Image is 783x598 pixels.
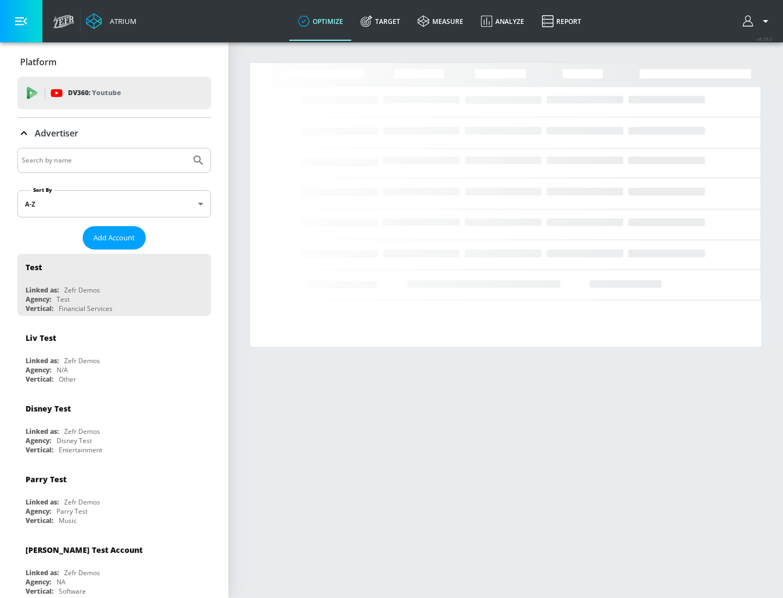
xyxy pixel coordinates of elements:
[26,427,59,436] div: Linked as:
[26,285,59,295] div: Linked as:
[26,445,53,454] div: Vertical:
[289,2,352,41] a: optimize
[22,153,187,167] input: Search by name
[26,587,53,596] div: Vertical:
[26,545,142,555] div: [PERSON_NAME] Test Account
[352,2,409,41] a: Target
[26,375,53,384] div: Vertical:
[17,47,211,77] div: Platform
[64,497,100,507] div: Zefr Demos
[26,356,59,365] div: Linked as:
[17,466,211,528] div: Parry TestLinked as:Zefr DemosAgency:Parry TestVertical:Music
[17,395,211,457] div: Disney TestLinked as:Zefr DemosAgency:Disney TestVertical:Entertainment
[26,365,51,375] div: Agency:
[17,325,211,387] div: Liv TestLinked as:Zefr DemosAgency:N/AVertical:Other
[57,436,92,445] div: Disney Test
[59,304,113,313] div: Financial Services
[26,333,56,343] div: Liv Test
[57,507,88,516] div: Parry Test
[757,36,772,42] span: v 4.28.0
[26,577,51,587] div: Agency:
[57,365,68,375] div: N/A
[26,403,71,414] div: Disney Test
[35,127,78,139] p: Advertiser
[17,118,211,148] div: Advertiser
[64,427,100,436] div: Zefr Demos
[17,190,211,217] div: A-Z
[26,568,59,577] div: Linked as:
[26,474,66,484] div: Parry Test
[92,87,121,98] p: Youtube
[59,516,77,525] div: Music
[105,16,136,26] div: Atrium
[17,254,211,316] div: TestLinked as:Zefr DemosAgency:TestVertical:Financial Services
[59,445,102,454] div: Entertainment
[64,568,100,577] div: Zefr Demos
[94,232,135,244] span: Add Account
[64,285,100,295] div: Zefr Demos
[57,295,70,304] div: Test
[26,436,51,445] div: Agency:
[68,87,121,99] p: DV360:
[64,356,100,365] div: Zefr Demos
[26,304,53,313] div: Vertical:
[26,295,51,304] div: Agency:
[409,2,472,41] a: measure
[59,375,76,384] div: Other
[533,2,590,41] a: Report
[26,507,51,516] div: Agency:
[83,226,146,250] button: Add Account
[20,56,57,68] p: Platform
[26,262,42,272] div: Test
[59,587,86,596] div: Software
[26,516,53,525] div: Vertical:
[57,577,66,587] div: NA
[17,77,211,109] div: DV360: Youtube
[86,13,136,29] a: Atrium
[26,497,59,507] div: Linked as:
[472,2,533,41] a: Analyze
[31,186,54,194] label: Sort By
